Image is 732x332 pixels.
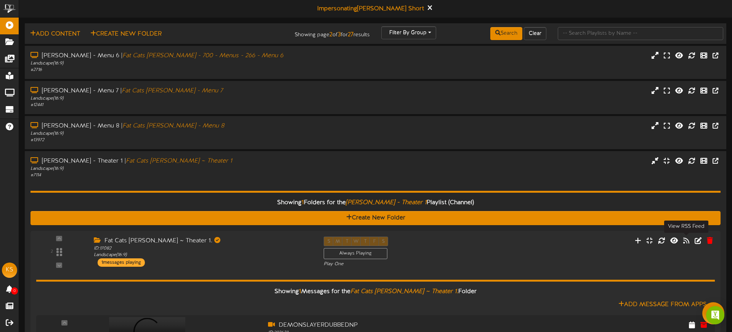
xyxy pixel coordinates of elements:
[30,137,311,143] div: # 13972
[11,287,18,295] span: 0
[25,195,726,211] div: Showing Folders for the Playlist (Channel)
[30,211,721,225] button: Create New Folder
[30,60,311,67] div: Landscape ( 16:9 )
[348,31,353,38] strong: 27
[299,288,301,295] span: 1
[490,27,522,40] button: Search
[616,300,709,309] button: Add Message From Apps
[302,199,304,206] span: 1
[329,31,332,38] strong: 2
[126,158,232,164] i: Fat Cats [PERSON_NAME] ~ Theater 1
[524,27,546,40] button: Clear
[30,87,311,95] div: [PERSON_NAME] - Menu 7 |
[706,306,724,324] div: Open Intercom Messenger
[324,248,387,259] div: Always Playing
[30,67,311,73] div: # 2716
[381,26,436,39] button: Filter By Group
[94,245,312,258] div: ID: 17082 Landscape ( 16:9 )
[122,87,223,94] i: Fat Cats [PERSON_NAME] - Menu 7
[122,122,224,129] i: Fat Cats [PERSON_NAME] - Menu 8
[338,31,341,38] strong: 3
[258,26,376,39] div: Showing page of for results
[30,102,311,108] div: # 12441
[30,95,311,102] div: Landscape ( 16:9 )
[268,321,539,330] div: DEMONSLAYERDUBBEDNP
[350,288,458,295] i: Fat Cats [PERSON_NAME] ~ Theater 1.
[122,52,283,59] i: Fat Cats [PERSON_NAME] - 700 - Menus - 266 - Menu 6
[558,27,723,40] input: -- Search Playlists by Name --
[94,237,312,245] div: Fat Cats [PERSON_NAME] ~ Theater 1.
[324,261,485,268] div: Play One
[30,172,311,179] div: # 7114
[30,284,721,300] div: Showing Messages for the Folder
[2,263,17,278] div: KS
[30,131,311,137] div: Landscape ( 16:9 )
[346,199,427,206] i: [PERSON_NAME] - Theater 1
[28,29,82,39] button: Add Content
[30,122,311,131] div: [PERSON_NAME] - Menu 8 |
[88,29,164,39] button: Create New Folder
[30,166,311,172] div: Landscape ( 16:9 )
[30,52,311,60] div: [PERSON_NAME] - Menu 6 |
[98,258,145,267] div: 1 messages playing
[30,157,311,166] div: [PERSON_NAME] - Theater 1 |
